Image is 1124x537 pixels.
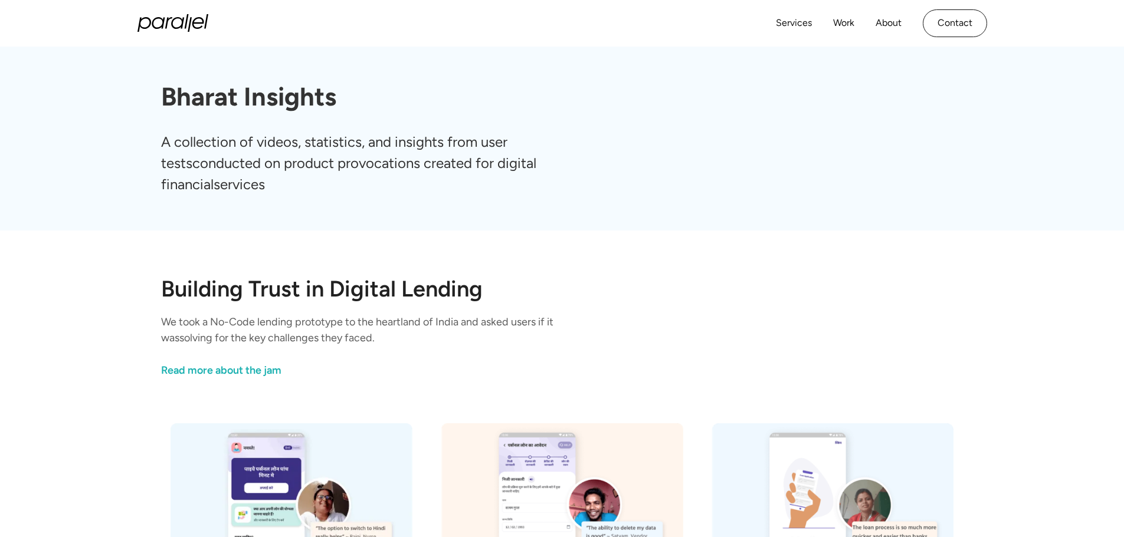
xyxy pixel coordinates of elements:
[876,15,902,32] a: About
[161,314,602,346] p: We took a No-Code lending prototype to the heartland of India and asked users if it wassolving fo...
[161,131,582,195] p: A collection of videos, statistics, and insights from user testsconducted on product provocations...
[161,363,281,378] div: Read more about the jam
[833,15,854,32] a: Work
[923,9,987,37] a: Contact
[776,15,812,32] a: Services
[161,82,964,113] h1: Bharat Insights
[161,278,964,300] h2: Building Trust in Digital Lending
[161,363,602,378] a: link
